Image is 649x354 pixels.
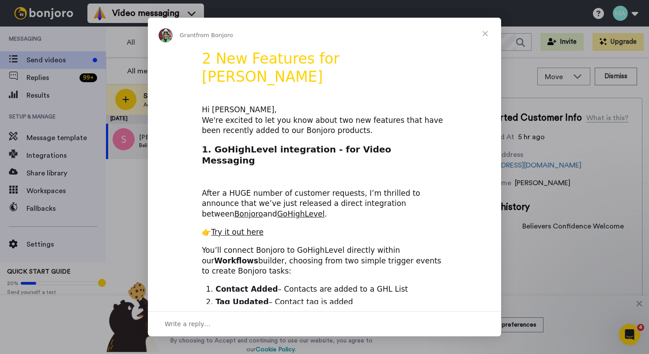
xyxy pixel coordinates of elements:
img: Profile image for Grant [158,28,173,42]
div: Open conversation and reply [148,311,501,336]
span: from Bonjoro [196,32,233,38]
a: Bonjoro [234,209,263,218]
span: Write a reply… [165,318,211,330]
b: Tag Updated [215,297,268,306]
div: After a HUGE number of customer requests, I’m thrilled to announce that we’ve just released a dir... [202,178,447,220]
div: Hi [PERSON_NAME], We're excited to let you know about two new features that have been recently ad... [202,105,447,136]
span: Close [469,18,501,49]
a: GoHighLevel [277,209,325,218]
b: Contact Added [215,285,278,293]
h2: 1. GoHighLevel integration - for Video Messaging [202,144,447,171]
h1: 2 New Features for [PERSON_NAME] [202,50,447,91]
div: You’ll connect Bonjoro to GoHighLevel directly within our builder, choosing from two simple trigg... [202,245,447,277]
div: 👉 [202,227,447,238]
span: Grant [180,32,196,38]
li: – Contacts are added to a GHL List [215,284,447,295]
b: Workflows [214,256,258,265]
a: Try it out here [211,228,264,236]
li: – Contact tag is added [215,297,447,308]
